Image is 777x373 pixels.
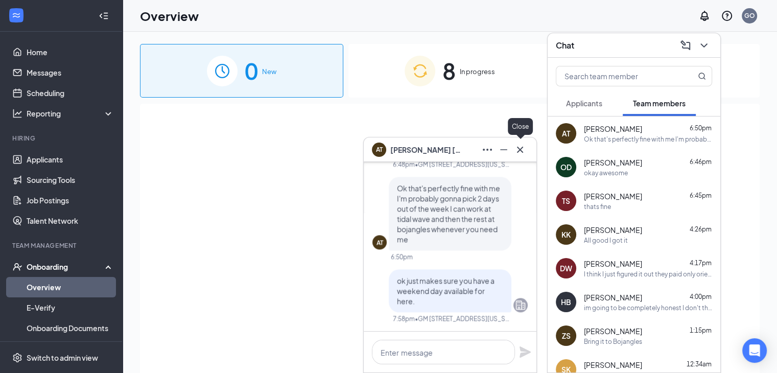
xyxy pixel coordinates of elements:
div: 6:48pm [393,160,415,169]
button: ComposeMessage [677,37,694,54]
span: Ok that's perfectly fine with me I'm probably gonna pick 2 days out of the week I can work at tid... [397,183,500,244]
a: Scheduling [27,83,114,103]
a: Applicants [27,149,114,170]
span: [PERSON_NAME] [584,225,642,235]
div: thats fine [584,202,611,211]
div: im going to be completely honest I don't think bojangles is the right place for me. It's not anyt... [584,304,712,312]
a: Home [27,42,114,62]
span: • GM [STREET_ADDRESS][US_STATE] [415,314,509,323]
span: [PERSON_NAME] [584,191,642,201]
svg: MagnifyingGlass [698,72,706,80]
a: Overview [27,277,114,297]
span: [PERSON_NAME] [584,326,642,336]
span: Team members [633,99,686,108]
a: Messages [27,62,114,83]
svg: Ellipses [481,144,493,156]
h1: Overview [140,7,199,25]
svg: ComposeMessage [679,39,692,52]
span: 1:15pm [690,327,712,334]
a: E-Verify [27,297,114,318]
a: Job Postings [27,190,114,211]
svg: Minimize [498,144,510,156]
div: I think I just figured it out they paid only orientation not last week training so with early pay... [584,270,712,278]
div: AT [562,128,570,138]
span: Applicants [566,99,602,108]
div: KK [561,229,571,240]
span: [PERSON_NAME] [584,124,642,134]
span: • GM [STREET_ADDRESS][US_STATE] [415,160,509,169]
div: Team Management [12,241,112,250]
div: Ok that's perfectly fine with me I'm probably gonna pick 2 days out of the week I can work at tid... [584,135,712,144]
span: 4:26pm [690,225,712,233]
div: GO [744,11,755,20]
div: DW [560,263,572,273]
a: Activity log [27,338,114,359]
div: All good I got it [584,236,628,245]
div: Hiring [12,134,112,143]
svg: UserCheck [12,262,22,272]
div: 6:50pm [391,252,413,261]
span: In progress [460,66,495,77]
div: Reporting [27,108,114,119]
svg: Analysis [12,108,22,119]
svg: Settings [12,353,22,363]
svg: QuestionInfo [721,10,733,22]
h3: Chat [556,40,574,51]
span: New [262,66,276,77]
div: HB [561,297,571,307]
div: Onboarding [27,262,105,272]
div: okay awesome [584,169,628,177]
span: [PERSON_NAME] [584,360,642,370]
div: Bring it to Bojangles [584,337,642,346]
svg: Plane [519,346,531,358]
span: 6:50pm [690,124,712,132]
span: 6:46pm [690,158,712,166]
button: Ellipses [479,142,496,158]
div: AT [376,238,383,247]
button: ChevronDown [696,37,712,54]
a: Onboarding Documents [27,318,114,338]
div: OD [560,162,572,172]
span: ok just makes sure you have a weekend day available for here. [397,276,495,306]
span: [PERSON_NAME] [584,157,642,168]
span: [PERSON_NAME] [584,292,642,302]
svg: ChevronDown [698,39,710,52]
span: 0 [245,53,258,88]
span: 8 [442,53,456,88]
a: Sourcing Tools [27,170,114,190]
div: 7:58pm [393,314,415,323]
input: Search team member [556,66,677,86]
svg: WorkstreamLogo [11,10,21,20]
button: Minimize [496,142,512,158]
span: [PERSON_NAME] [584,259,642,269]
svg: Company [514,299,527,311]
div: ZS [562,331,571,341]
span: 4:17pm [690,259,712,267]
svg: Notifications [698,10,711,22]
span: 6:45pm [690,192,712,199]
div: TS [562,196,570,206]
span: [PERSON_NAME] [PERSON_NAME] [390,144,462,155]
svg: Collapse [99,11,109,21]
svg: Cross [514,144,526,156]
div: Switch to admin view [27,353,98,363]
div: Open Intercom Messenger [742,338,767,363]
div: Close [508,118,533,135]
span: 12:34am [687,360,712,368]
a: Talent Network [27,211,114,231]
span: 4:00pm [690,293,712,300]
button: Cross [512,142,528,158]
